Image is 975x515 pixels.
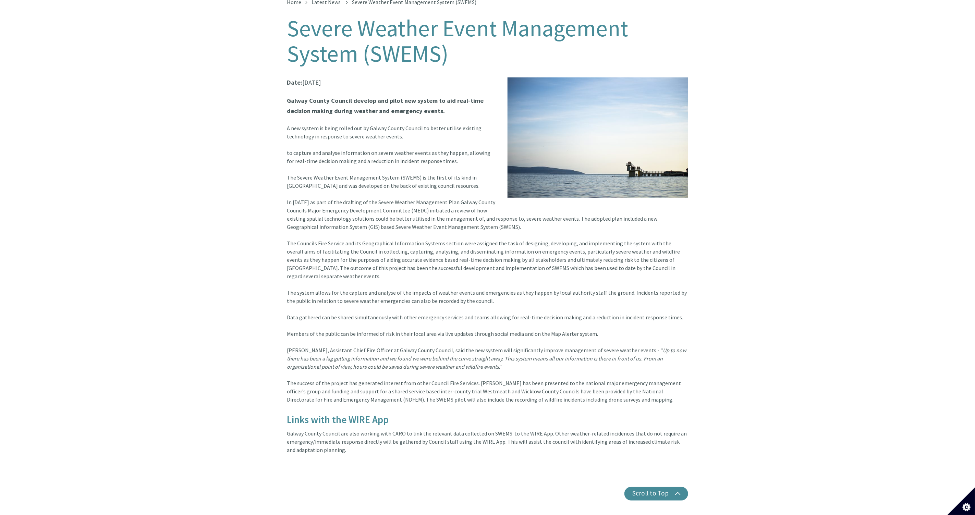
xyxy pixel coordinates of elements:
[287,16,688,66] h1: Severe Weather Event Management System (SWEMS)
[948,488,975,515] button: Set cookie preferences
[287,78,303,86] strong: Date:
[287,77,688,470] article: A new system is being rolled out by Galway County Council to better utilise existing technology i...
[624,487,688,501] button: Scroll to Top
[287,347,686,370] em: Up to now there has been a lag getting information and we found we were behind the curve straight...
[287,97,484,114] strong: Galway County Council develop and pilot new system to aid real-time decision making during weathe...
[287,404,688,425] h4: Links with the WIRE App
[287,77,688,87] p: [DATE]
